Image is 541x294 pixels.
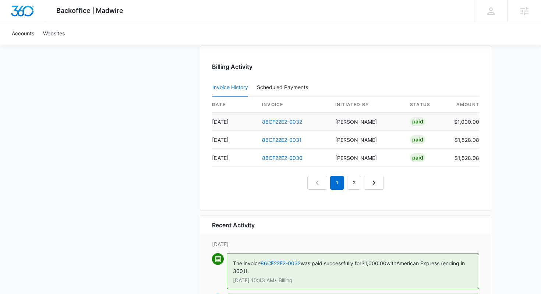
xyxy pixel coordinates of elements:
th: amount [448,97,479,113]
td: $1,528.08 [448,131,479,149]
span: with [386,260,396,266]
td: [DATE] [212,113,256,131]
th: Initiated By [329,97,404,113]
a: 86CF22E2-0030 [262,155,303,161]
p: [DATE] 10:43 AM • Billing [233,278,473,283]
th: status [404,97,448,113]
a: Next Page [364,176,384,190]
a: Websites [39,22,69,45]
h3: Billing Activity [212,62,479,71]
a: Page 2 [347,176,361,190]
a: 86CF22E2-0032 [262,119,302,125]
button: Invoice History [212,79,248,97]
td: [DATE] [212,149,256,167]
div: Scheduled Payments [257,85,311,90]
td: $1,528.08 [448,149,479,167]
td: [PERSON_NAME] [329,113,404,131]
th: date [212,97,256,113]
td: $1,000.00 [448,113,479,131]
em: 1 [330,176,344,190]
div: Paid [410,153,425,162]
div: Paid [410,135,425,144]
nav: Pagination [307,176,384,190]
a: 86CF22E2-0032 [261,260,301,266]
th: invoice [256,97,329,113]
div: Paid [410,117,425,126]
td: [PERSON_NAME] [329,131,404,149]
span: was paid successfully for [301,260,361,266]
td: [PERSON_NAME] [329,149,404,167]
a: Accounts [7,22,39,45]
span: $1,000.00 [361,260,386,266]
a: 86CF22E2-0031 [262,137,302,143]
span: Backoffice | Madwire [56,7,123,14]
td: [DATE] [212,131,256,149]
p: [DATE] [212,240,479,248]
h6: Recent Activity [212,221,255,230]
span: The invoice [233,260,261,266]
